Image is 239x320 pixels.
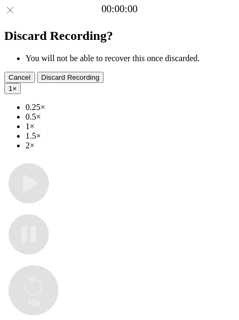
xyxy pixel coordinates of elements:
li: 1× [25,122,235,131]
span: 1 [8,85,12,92]
li: 0.25× [25,103,235,112]
li: 2× [25,141,235,150]
h2: Discard Recording? [4,29,235,43]
button: 1× [4,83,21,94]
a: 00:00:00 [101,3,138,15]
li: 0.5× [25,112,235,122]
li: 1.5× [25,131,235,141]
li: You will not be able to recover this once discarded. [25,54,235,63]
button: Discard Recording [37,72,104,83]
button: Cancel [4,72,35,83]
